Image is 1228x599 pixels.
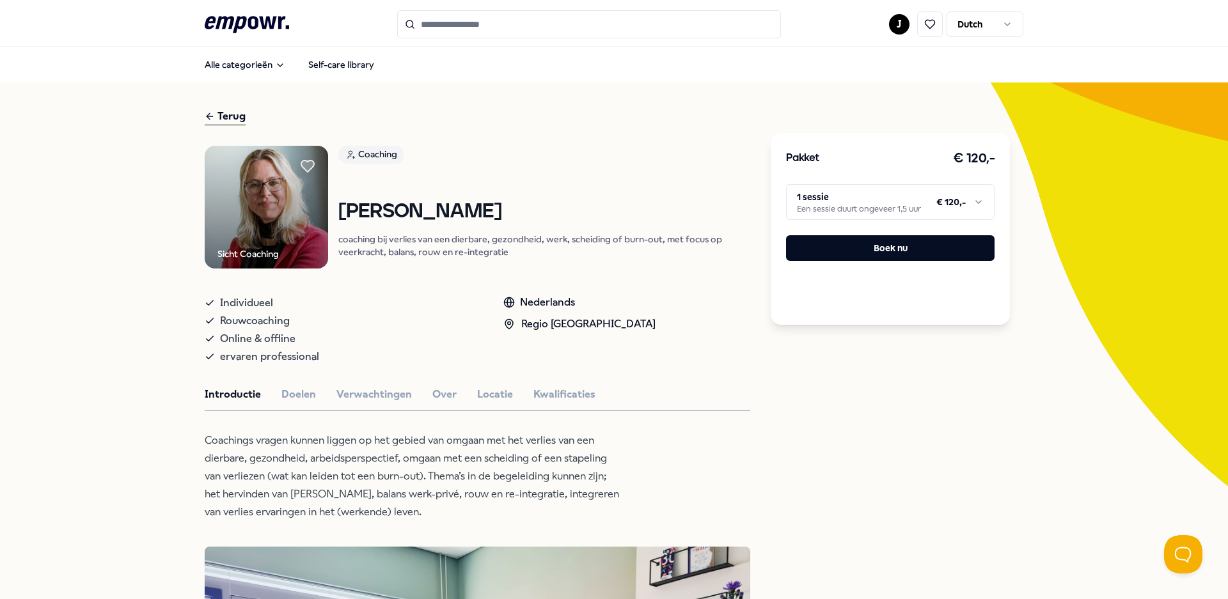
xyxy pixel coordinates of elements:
img: Product Image [205,146,328,269]
button: J [889,14,909,35]
h3: Pakket [786,150,819,167]
button: Introductie [205,386,261,403]
button: Kwalificaties [533,386,595,403]
button: Locatie [477,386,513,403]
button: Verwachtingen [336,386,412,403]
a: Coaching [338,146,751,168]
input: Search for products, categories or subcategories [397,10,781,38]
button: Boek nu [786,235,995,261]
h3: € 120,- [953,148,995,169]
div: Terug [205,108,246,125]
button: Doelen [281,386,316,403]
div: Coaching [338,146,404,164]
span: Rouwcoaching [220,312,290,330]
p: coaching bij verlies van een dierbare, gezondheid, werk, scheiding of burn-out, met focus op veer... [338,233,751,258]
button: Over [432,386,457,403]
span: Online & offline [220,330,295,348]
nav: Main [194,52,384,77]
button: Alle categorieën [194,52,295,77]
a: Self-care library [298,52,384,77]
p: Coachings vragen kunnen liggen op het gebied van omgaan met het verlies van een dierbare, gezondh... [205,432,620,521]
span: Individueel [220,294,273,312]
iframe: Help Scout Beacon - Open [1164,535,1202,573]
div: Regio [GEOGRAPHIC_DATA] [503,316,656,332]
h1: [PERSON_NAME] [338,201,751,223]
span: ervaren professional [220,348,319,366]
div: Nederlands [503,294,656,311]
div: Sicht Coaching [217,247,279,261]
